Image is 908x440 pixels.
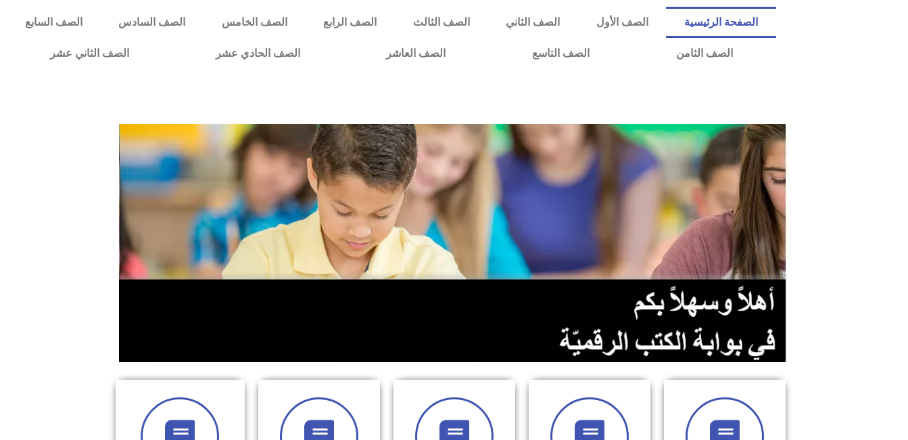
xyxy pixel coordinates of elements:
[305,7,394,38] a: الصف الرابع
[666,7,775,38] a: الصفحة الرئيسية
[489,38,633,69] a: الصف التاسع
[204,7,305,38] a: الصف الخامس
[578,7,666,38] a: الصف الأول
[7,38,172,69] a: الصف الثاني عشر
[101,7,204,38] a: الصف السادس
[7,7,100,38] a: الصف السابع
[172,38,343,69] a: الصف الحادي عشر
[343,38,489,69] a: الصف العاشر
[487,7,577,38] a: الصف الثاني
[633,38,776,69] a: الصف الثامن
[395,7,487,38] a: الصف الثالث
